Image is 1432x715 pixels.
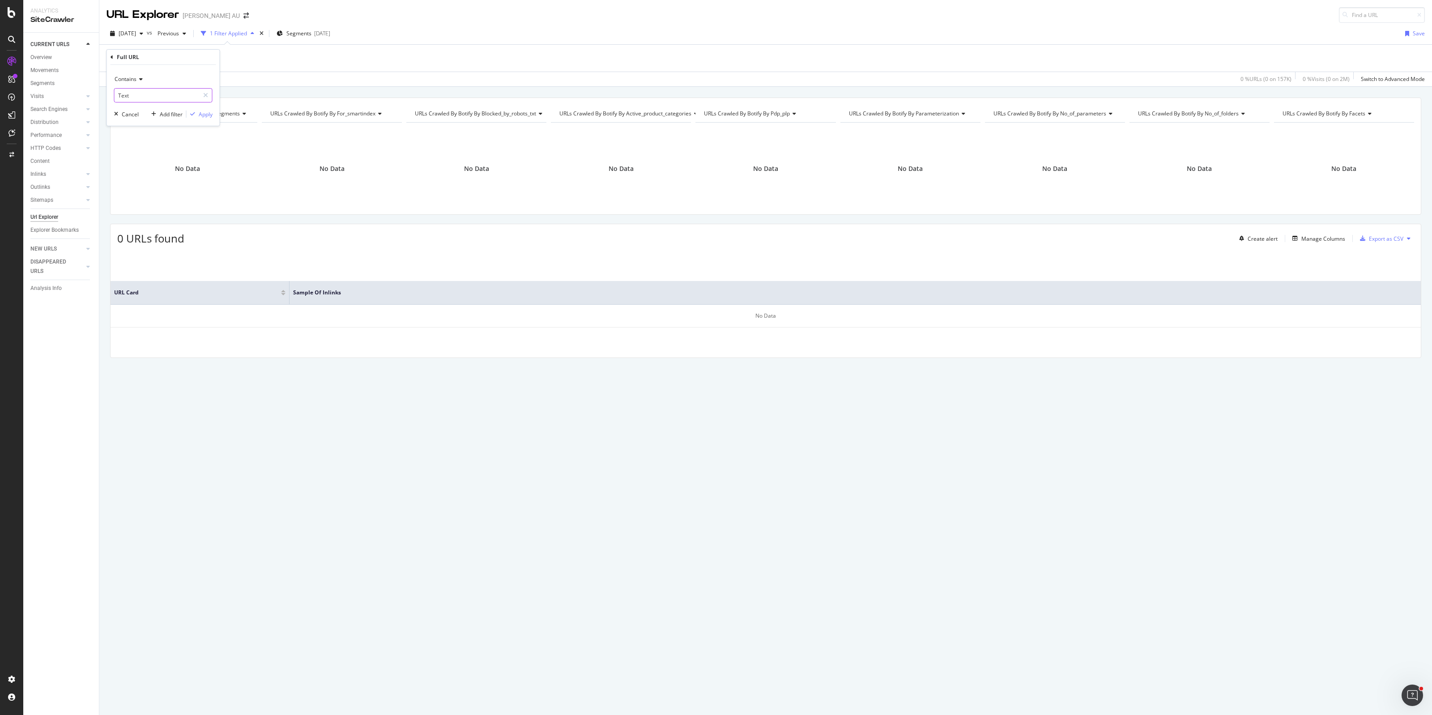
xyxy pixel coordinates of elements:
[175,164,200,173] span: No Data
[1356,231,1403,246] button: Export as CSV
[1289,233,1345,244] button: Manage Columns
[704,110,790,117] span: URLs Crawled By Botify By pdp_plp
[30,53,93,62] a: Overview
[1138,110,1239,117] span: URLs Crawled By Botify By no_of_folders
[30,183,84,192] a: Outlinks
[1136,106,1262,121] h4: URLs Crawled By Botify By no_of_folders
[30,40,84,49] a: CURRENT URLS
[243,13,249,19] div: arrow-right-arrow-left
[1331,164,1356,173] span: No Data
[30,196,53,205] div: Sitemaps
[1240,75,1291,83] div: 0 % URLs ( 0 on 157K )
[30,118,84,127] a: Distribution
[119,30,136,37] span: 2025 Oct. 5th
[30,183,50,192] div: Outlinks
[122,111,139,118] div: Cancel
[558,106,705,121] h4: URLs Crawled By Botify By active_product_categories
[30,53,52,62] div: Overview
[114,289,279,297] span: URL Card
[148,110,183,119] button: Add filter
[30,118,59,127] div: Distribution
[30,226,79,235] div: Explorer Bookmarks
[30,131,62,140] div: Performance
[847,106,972,121] h4: URLs Crawled By Botify By parameterization
[898,164,923,173] span: No Data
[30,257,84,276] a: DISAPPEARED URLS
[199,111,213,118] div: Apply
[1413,30,1425,37] div: Save
[210,30,247,37] div: 1 Filter Applied
[30,105,68,114] div: Search Engines
[1303,75,1350,83] div: 0 % Visits ( 0 on 2M )
[258,29,265,38] div: times
[115,75,136,83] span: Contains
[1281,106,1406,121] h4: URLs Crawled By Botify By facets
[197,26,258,41] button: 1 Filter Applied
[30,157,93,166] a: Content
[117,231,184,246] span: 0 URLs found
[268,106,394,121] h4: URLs Crawled By Botify By for_smartindex
[30,144,84,153] a: HTTP Codes
[1283,110,1365,117] span: URLs Crawled By Botify By facets
[107,7,179,22] div: URL Explorer
[559,110,691,117] span: URLs Crawled By Botify By active_product_categories
[117,53,139,61] div: Full URL
[30,284,62,293] div: Analysis Info
[320,164,345,173] span: No Data
[293,289,1404,297] span: Sample of Inlinks
[30,105,84,114] a: Search Engines
[753,164,778,173] span: No Data
[30,157,50,166] div: Content
[30,7,92,15] div: Analytics
[30,196,84,205] a: Sitemaps
[1402,685,1423,706] iframe: Intercom live chat
[30,92,84,101] a: Visits
[273,26,334,41] button: Segments[DATE]
[30,226,93,235] a: Explorer Bookmarks
[30,79,93,88] a: Segments
[30,79,55,88] div: Segments
[1357,72,1425,86] button: Switch to Advanced Mode
[1042,164,1067,173] span: No Data
[30,66,59,75] div: Movements
[849,110,959,117] span: URLs Crawled By Botify By parameterization
[154,26,190,41] button: Previous
[30,170,46,179] div: Inlinks
[1339,7,1425,23] input: Find a URL
[464,164,489,173] span: No Data
[702,106,827,121] h4: URLs Crawled By Botify By pdp_plp
[30,257,76,276] div: DISAPPEARED URLS
[415,110,536,117] span: URLs Crawled By Botify By blocked_by_robots_txt
[1236,231,1278,246] button: Create alert
[30,244,84,254] a: NEW URLS
[270,110,375,117] span: URLs Crawled By Botify By for_smartindex
[1361,75,1425,83] div: Switch to Advanced Mode
[30,170,84,179] a: Inlinks
[609,164,634,173] span: No Data
[1301,235,1345,243] div: Manage Columns
[314,30,330,37] div: [DATE]
[30,40,69,49] div: CURRENT URLS
[30,213,93,222] a: Url Explorer
[1402,26,1425,41] button: Save
[30,131,84,140] a: Performance
[111,305,1421,328] div: No Data
[30,15,92,25] div: SiteCrawler
[111,110,139,119] button: Cancel
[1187,164,1212,173] span: No Data
[154,30,179,37] span: Previous
[30,284,93,293] a: Analysis Info
[160,111,183,118] div: Add filter
[1248,235,1278,243] div: Create alert
[992,106,1120,121] h4: URLs Crawled By Botify By no_of_parameters
[30,66,93,75] a: Movements
[183,11,240,20] div: [PERSON_NAME] AU
[30,144,61,153] div: HTTP Codes
[107,26,147,41] button: [DATE]
[286,30,311,37] span: Segments
[30,213,58,222] div: Url Explorer
[30,244,57,254] div: NEW URLS
[147,29,154,36] span: vs
[413,106,550,121] h4: URLs Crawled By Botify By blocked_by_robots_txt
[30,92,44,101] div: Visits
